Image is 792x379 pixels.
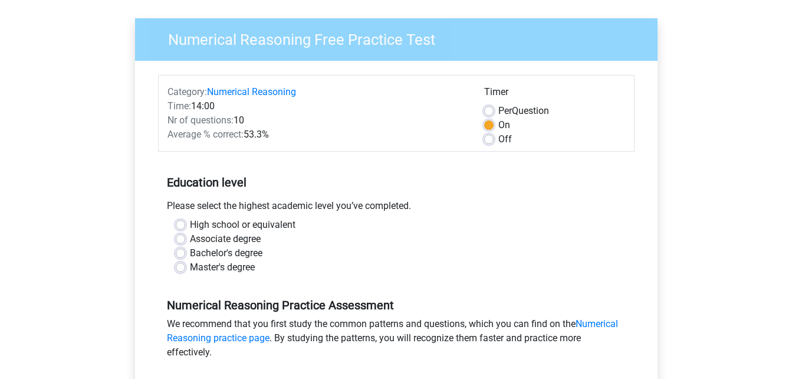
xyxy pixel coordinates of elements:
[159,99,475,113] div: 14:00
[190,260,255,275] label: Master's degree
[167,298,626,312] h5: Numerical Reasoning Practice Assessment
[190,232,261,246] label: Associate degree
[167,115,234,126] span: Nr of questions:
[154,26,649,49] h3: Numerical Reasoning Free Practice Test
[190,246,262,260] label: Bachelor's degree
[167,100,191,112] span: Time:
[498,118,510,132] label: On
[158,199,635,218] div: Please select the highest academic level you’ve completed.
[484,85,625,104] div: Timer
[207,86,296,97] a: Numerical Reasoning
[167,171,626,194] h5: Education level
[159,128,475,142] div: 53.3%
[498,105,512,116] span: Per
[498,104,549,118] label: Question
[167,129,244,140] span: Average % correct:
[159,113,475,128] div: 10
[167,86,207,97] span: Category:
[498,132,512,146] label: Off
[158,317,635,364] div: We recommend that you first study the common patterns and questions, which you can find on the . ...
[190,218,295,232] label: High school or equivalent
